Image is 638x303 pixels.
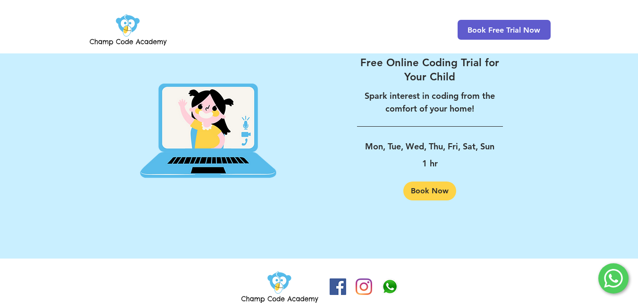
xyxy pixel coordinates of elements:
p: 1 hr [357,155,503,172]
a: Book Now [403,182,456,200]
span: Book Free Trial Now [468,26,540,35]
span: Book Now [411,187,449,195]
p: Spark interest in coding from the comfort of your home! [357,89,503,115]
img: Facebook [330,278,346,295]
a: Book Free Trial Now [458,20,551,40]
img: Champ Code Academy Logo PNG.png [88,11,169,48]
ul: Social Bar [330,278,398,295]
a: Free Online Coding Trial for Your Child [357,56,503,84]
img: Instagram [356,278,372,295]
img: Champ Code Academy WhatsApp [382,278,398,295]
p: Mon, Tue, Wed, Thu, Fri, Sat, Sun [357,138,503,155]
